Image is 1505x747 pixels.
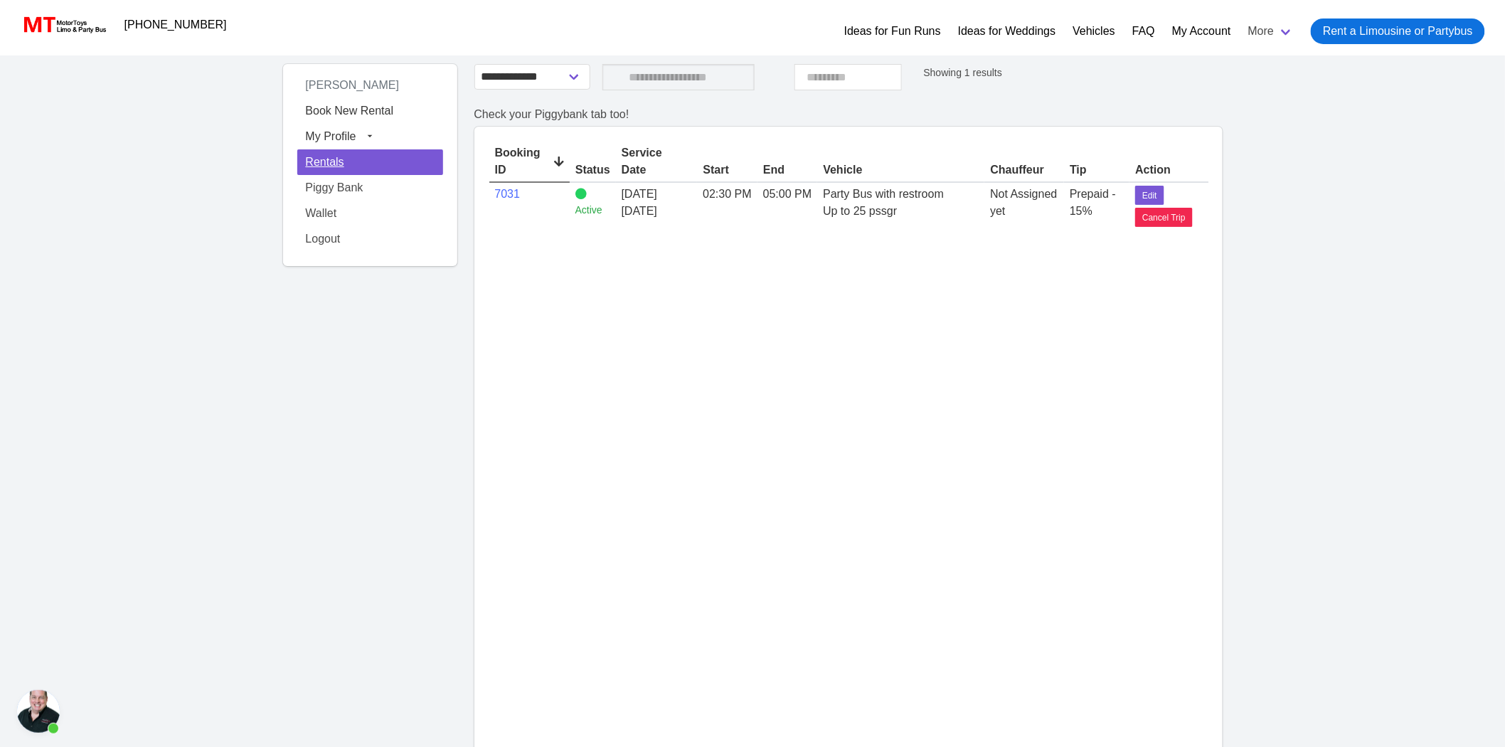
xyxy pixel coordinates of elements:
span: 02:30 PM [703,188,751,200]
a: More [1240,13,1302,50]
button: Cancel Trip [1135,208,1193,227]
a: Vehicles [1073,23,1115,40]
button: My Profile [297,124,443,149]
span: [DATE] [622,203,692,220]
a: Logout [297,226,443,252]
button: Edit [1135,186,1164,205]
span: Party Bus with restroom [823,188,944,200]
span: 05:00 PM [763,188,812,200]
div: Service Date [622,144,692,179]
a: Piggy Bank [297,175,443,201]
div: Tip [1070,161,1124,179]
a: Ideas for Weddings [958,23,1056,40]
span: Up to 25 pssgr [823,205,897,217]
span: [DATE] [622,188,657,200]
a: Wallet [297,201,443,226]
a: Book New Rental [297,98,443,124]
small: Active [575,203,610,218]
small: Showing 1 results [924,67,1003,78]
div: Booking ID [495,144,564,179]
div: End [763,161,812,179]
div: Chauffeur [990,161,1058,179]
span: My Profile [306,130,356,142]
div: Start [703,161,751,179]
span: Edit [1142,189,1157,202]
a: FAQ [1132,23,1155,40]
a: Ideas for Fun Runs [844,23,941,40]
h2: Check your Piggybank tab too! [474,107,1223,121]
div: Vehicle [823,161,979,179]
span: Not Assigned yet [990,188,1057,217]
a: Edit [1135,188,1164,200]
a: 7031 [495,188,521,200]
a: Rent a Limousine or Partybus [1311,18,1485,44]
span: Cancel Trip [1142,211,1186,224]
a: Rentals [297,149,443,175]
a: [PHONE_NUMBER] [116,11,235,39]
a: Open chat [17,690,60,733]
div: Status [575,161,610,179]
img: MotorToys Logo [20,15,107,35]
div: Action [1135,161,1207,179]
span: Prepaid - 15% [1070,188,1116,217]
span: [PERSON_NAME] [297,73,408,97]
a: My Account [1172,23,1231,40]
span: Rent a Limousine or Partybus [1323,23,1473,40]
